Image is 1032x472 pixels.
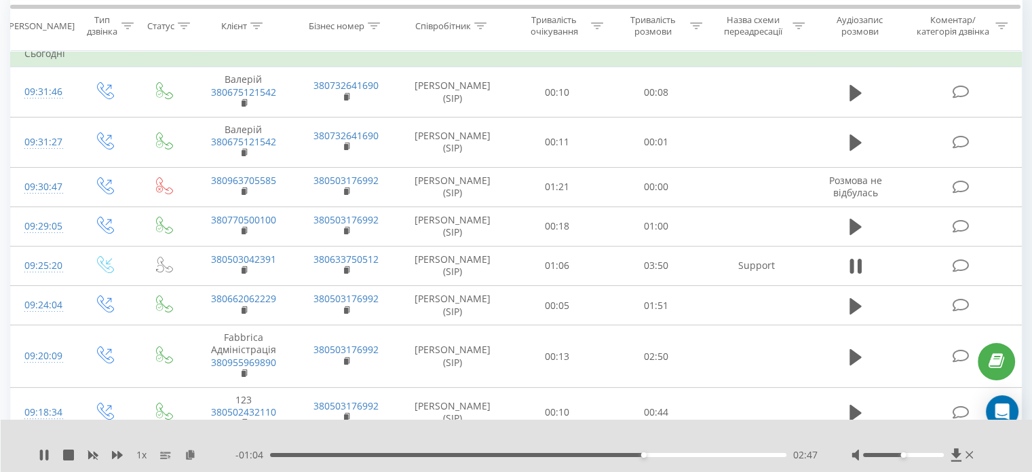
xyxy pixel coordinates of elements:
[24,129,60,156] div: 09:31:27
[398,67,508,117] td: [PERSON_NAME] (SIP)
[398,246,508,285] td: [PERSON_NAME] (SIP)
[718,14,789,37] div: Назва схеми переадресації
[24,292,60,319] div: 09:24:04
[211,292,276,305] a: 380662062229
[235,448,270,462] span: - 01:04
[398,286,508,325] td: [PERSON_NAME] (SIP)
[313,343,379,356] a: 380503176992
[508,206,607,246] td: 00:18
[211,356,276,369] a: 380955969890
[607,167,705,206] td: 00:00
[192,388,294,438] td: 123
[211,174,276,187] a: 380963705585
[508,246,607,285] td: 01:06
[508,167,607,206] td: 01:21
[313,253,379,266] a: 380633750512
[508,67,607,117] td: 00:10
[508,117,607,167] td: 00:11
[607,67,705,117] td: 00:08
[607,206,705,246] td: 01:00
[192,67,294,117] td: Валерій
[24,174,60,200] div: 09:30:47
[607,246,705,285] td: 03:50
[24,343,60,369] div: 09:20:09
[211,135,276,148] a: 380675121542
[398,388,508,438] td: [PERSON_NAME] (SIP)
[398,117,508,167] td: [PERSON_NAME] (SIP)
[6,20,75,31] div: [PERSON_NAME]
[313,399,379,412] a: 380503176992
[793,448,818,462] span: 02:47
[829,174,882,199] span: Розмова не відбулась
[24,79,60,105] div: 09:31:46
[398,206,508,246] td: [PERSON_NAME] (SIP)
[221,20,247,31] div: Клієнт
[607,286,705,325] td: 01:51
[211,86,276,98] a: 380675121542
[520,14,588,37] div: Тривалість очікування
[607,325,705,388] td: 02:50
[147,20,174,31] div: Статус
[398,167,508,206] td: [PERSON_NAME] (SIP)
[900,452,906,458] div: Accessibility label
[192,325,294,388] td: Fabbrica Адміністрація
[607,117,705,167] td: 00:01
[192,117,294,167] td: Валерій
[508,388,607,438] td: 00:10
[705,246,807,285] td: Support
[641,452,647,458] div: Accessibility label
[398,325,508,388] td: [PERSON_NAME] (SIP)
[211,213,276,226] a: 380770500100
[913,14,992,37] div: Коментар/категорія дзвінка
[607,388,705,438] td: 00:44
[24,399,60,426] div: 09:18:34
[24,253,60,279] div: 09:25:20
[415,20,471,31] div: Співробітник
[313,174,379,187] a: 380503176992
[313,79,379,92] a: 380732641690
[313,213,379,226] a: 380503176992
[211,405,276,418] a: 380502432110
[986,395,1018,428] div: Open Intercom Messenger
[313,292,379,305] a: 380503176992
[211,253,276,266] a: 380503042391
[313,129,379,142] a: 380732641690
[24,213,60,240] div: 09:29:05
[508,325,607,388] td: 00:13
[619,14,687,37] div: Тривалість розмови
[508,286,607,325] td: 00:05
[136,448,147,462] span: 1 x
[820,14,900,37] div: Аудіозапис розмови
[85,14,117,37] div: Тип дзвінка
[11,40,1022,67] td: Сьогодні
[309,20,364,31] div: Бізнес номер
